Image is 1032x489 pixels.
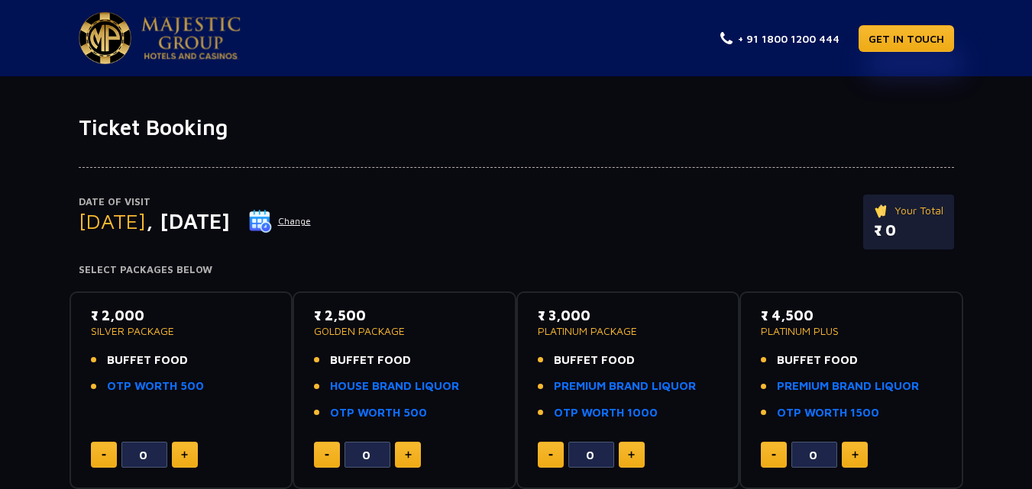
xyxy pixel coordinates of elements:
p: ₹ 2,500 [314,305,495,326]
img: minus [102,454,106,456]
p: ₹ 0 [874,219,943,242]
img: minus [325,454,329,456]
img: plus [181,451,188,458]
a: OTP WORTH 1500 [777,404,879,422]
button: Change [248,209,312,233]
img: Majestic Pride [141,17,241,60]
p: ₹ 4,500 [761,305,942,326]
a: PREMIUM BRAND LIQUOR [777,378,919,395]
span: BUFFET FOOD [554,352,635,369]
p: PLATINUM PLUS [761,326,942,336]
span: BUFFET FOOD [107,352,188,369]
p: PLATINUM PACKAGE [538,326,719,336]
a: OTP WORTH 500 [330,404,427,422]
span: BUFFET FOOD [777,352,858,369]
a: GET IN TOUCH [859,25,954,52]
a: HOUSE BRAND LIQUOR [330,378,459,395]
img: minus [772,454,776,456]
a: OTP WORTH 1000 [554,404,658,422]
img: plus [852,451,859,458]
p: Your Total [874,202,943,219]
h1: Ticket Booking [79,114,954,140]
img: minus [548,454,553,456]
p: GOLDEN PACKAGE [314,326,495,336]
a: OTP WORTH 500 [107,378,204,395]
img: plus [405,451,412,458]
h4: Select Packages Below [79,264,954,276]
span: , [DATE] [146,208,230,233]
p: SILVER PACKAGE [91,326,272,336]
p: ₹ 3,000 [538,305,719,326]
span: [DATE] [79,208,146,233]
img: ticket [874,202,890,219]
a: PREMIUM BRAND LIQUOR [554,378,696,395]
img: Majestic Pride [79,12,131,64]
img: plus [628,451,635,458]
span: BUFFET FOOD [330,352,411,369]
p: Date of Visit [79,195,312,210]
a: + 91 1800 1200 444 [720,31,840,47]
p: ₹ 2,000 [91,305,272,326]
